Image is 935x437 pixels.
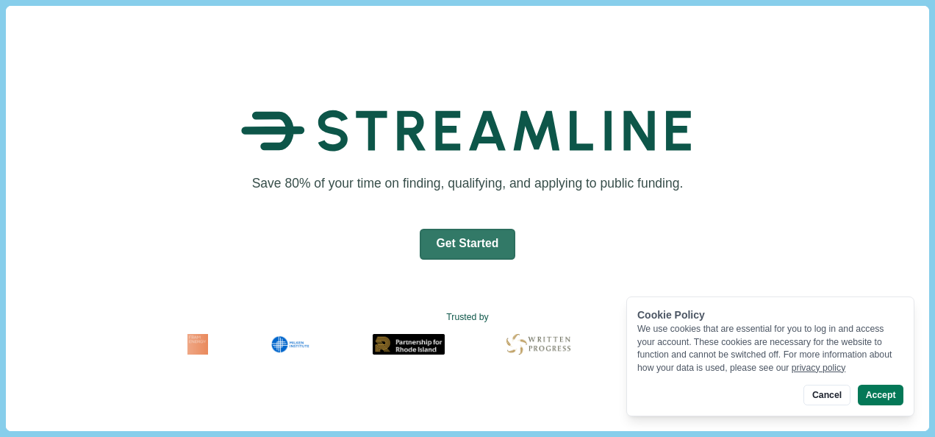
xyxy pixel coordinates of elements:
img: Arbor Logo [620,334,691,355]
img: Partnership for Rhode Island Logo [361,334,433,355]
text: Trusted by [446,311,488,324]
img: Fram Energy Logo [176,334,196,355]
a: privacy policy [792,363,846,373]
h1: Save 80% of your time on finding, qualifying, and applying to public funding. [247,174,688,193]
div: We use cookies that are essential for you to log in and access your account. These cookies are ne... [637,323,903,374]
button: Get Started [420,229,516,260]
button: Cancel [803,385,850,405]
img: Milken Institute Logo [258,334,299,355]
img: Streamline Climate Logo [241,90,694,172]
img: Written Progress Logo [495,334,559,355]
button: Accept [858,385,903,405]
span: Cookie Policy [637,309,705,321]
